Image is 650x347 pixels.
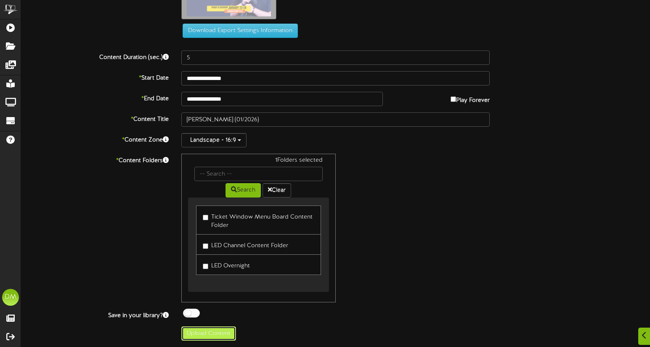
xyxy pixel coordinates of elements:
input: Ticket Window Menu Board Content Folder [203,215,208,220]
div: DM [2,289,19,306]
label: LED Overnight [203,259,250,270]
label: Ticket Window Menu Board Content Folder [203,210,314,230]
label: Content Zone [15,133,175,144]
input: -- Search -- [194,167,322,181]
input: Play Forever [451,96,456,102]
button: Landscape - 16:9 [181,133,247,147]
button: Clear [263,183,291,198]
label: Play Forever [451,92,490,105]
input: Title of this Content [181,112,490,127]
a: Download Export Settings Information [178,28,298,34]
button: Upload Content [181,326,236,341]
label: End Date [15,92,175,103]
label: Save in your library? [15,309,175,320]
div: 1 Folders selected [188,156,329,167]
label: Start Date [15,71,175,83]
input: LED Overnight [203,264,208,269]
button: Search [226,183,261,198]
label: LED Channel Content Folder [203,239,288,250]
label: Content Folders [15,154,175,165]
input: LED Channel Content Folder [203,243,208,249]
label: Content Duration (sec.) [15,51,175,62]
label: Content Title [15,112,175,124]
button: Download Export Settings Information [183,24,298,38]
